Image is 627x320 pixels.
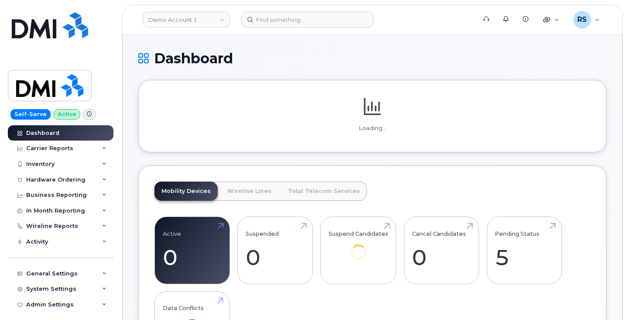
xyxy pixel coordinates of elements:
[138,51,606,66] h1: Dashboard
[154,182,218,201] a: Mobility Devices
[154,124,590,132] p: Loading...
[329,222,388,272] a: Suspend Candidates
[163,222,222,279] a: Active 0
[281,182,367,201] a: Total Telecom Services
[495,222,554,279] a: Pending Status 5
[220,182,278,201] a: Wireline Lines
[412,222,471,279] a: Cancel Candidates 0
[246,222,305,279] a: Suspended 0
